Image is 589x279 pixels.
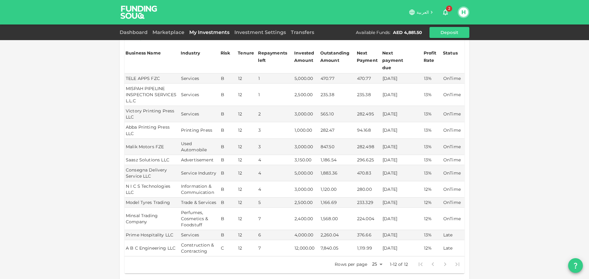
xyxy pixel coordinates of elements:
[125,155,180,165] td: Saasz Solutions LLC
[293,74,319,84] td: 5,000.00
[257,230,293,240] td: 6
[257,198,293,208] td: 5
[180,240,220,256] td: Construction & Contracting
[423,106,442,122] td: 13%
[423,181,442,198] td: 12%
[220,198,237,208] td: B
[423,230,442,240] td: 13%
[356,198,381,208] td: 233.329
[568,258,583,273] button: question
[382,49,413,71] div: Next payment due
[423,240,442,256] td: 12%
[423,165,442,181] td: 13%
[125,208,180,230] td: Minsal Trading Company
[442,84,464,106] td: OnTime
[442,155,464,165] td: OnTime
[180,122,220,138] td: Printing Press
[423,155,442,165] td: 13%
[238,49,254,57] div: Tenure
[257,84,293,106] td: 1
[257,181,293,198] td: 4
[381,198,423,208] td: [DATE]
[125,198,180,208] td: Model Tyres Trading
[293,198,319,208] td: 2,500.00
[319,208,356,230] td: 1,568.00
[294,49,318,64] div: Invested Amount
[237,155,257,165] td: 12
[125,165,180,181] td: Consegna Delivery Service LLC
[125,181,180,198] td: N I C S Technologies LLC
[257,74,293,84] td: 1
[221,49,233,57] div: Risk
[180,165,220,181] td: Service Industry
[381,181,423,198] td: [DATE]
[423,208,442,230] td: 12%
[320,49,351,64] div: Outstanding Amount
[357,49,380,64] div: Next Payment
[293,139,319,155] td: 3,000.00
[293,122,319,138] td: 1,000.00
[187,29,232,35] a: My Investments
[381,84,423,106] td: [DATE]
[257,240,293,256] td: 7
[446,6,452,12] span: 2
[125,240,180,256] td: A B C Engineering LLC
[293,84,319,106] td: 2,500.00
[356,155,381,165] td: 296.625
[293,208,319,230] td: 2,400.00
[442,230,464,240] td: Late
[220,208,237,230] td: B
[356,208,381,230] td: 224.004
[181,49,200,57] div: Industry
[319,240,356,256] td: 7,840.05
[258,49,289,64] div: Repayments left
[150,29,187,35] a: Marketplace
[442,122,464,138] td: OnTime
[442,74,464,84] td: OnTime
[237,122,257,138] td: 12
[180,230,220,240] td: Services
[381,208,423,230] td: [DATE]
[125,49,161,57] div: Business Name
[423,122,442,138] td: 13%
[257,106,293,122] td: 2
[237,208,257,230] td: 12
[180,181,220,198] td: Information & Commuication
[293,230,319,240] td: 4,000.00
[442,208,464,230] td: OnTime
[443,49,458,57] div: Status
[319,198,356,208] td: 1,166.69
[288,29,317,35] a: Transfers
[293,106,319,122] td: 3,000.00
[180,155,220,165] td: Advertisement
[293,165,319,181] td: 5,000.00
[356,139,381,155] td: 282.498
[319,122,356,138] td: 282.47
[356,74,381,84] td: 470.77
[237,240,257,256] td: 12
[442,106,464,122] td: OnTime
[356,84,381,106] td: 235.38
[442,139,464,155] td: OnTime
[237,74,257,84] td: 12
[180,139,220,155] td: Used Automobile
[356,106,381,122] td: 282.495
[381,74,423,84] td: [DATE]
[319,181,356,198] td: 1,120.00
[439,6,452,18] button: 2
[237,139,257,155] td: 12
[180,84,220,106] td: Services
[220,74,237,84] td: B
[356,181,381,198] td: 280.00
[237,181,257,198] td: 12
[319,106,356,122] td: 565.10
[381,165,423,181] td: [DATE]
[220,122,237,138] td: B
[442,198,464,208] td: OnTime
